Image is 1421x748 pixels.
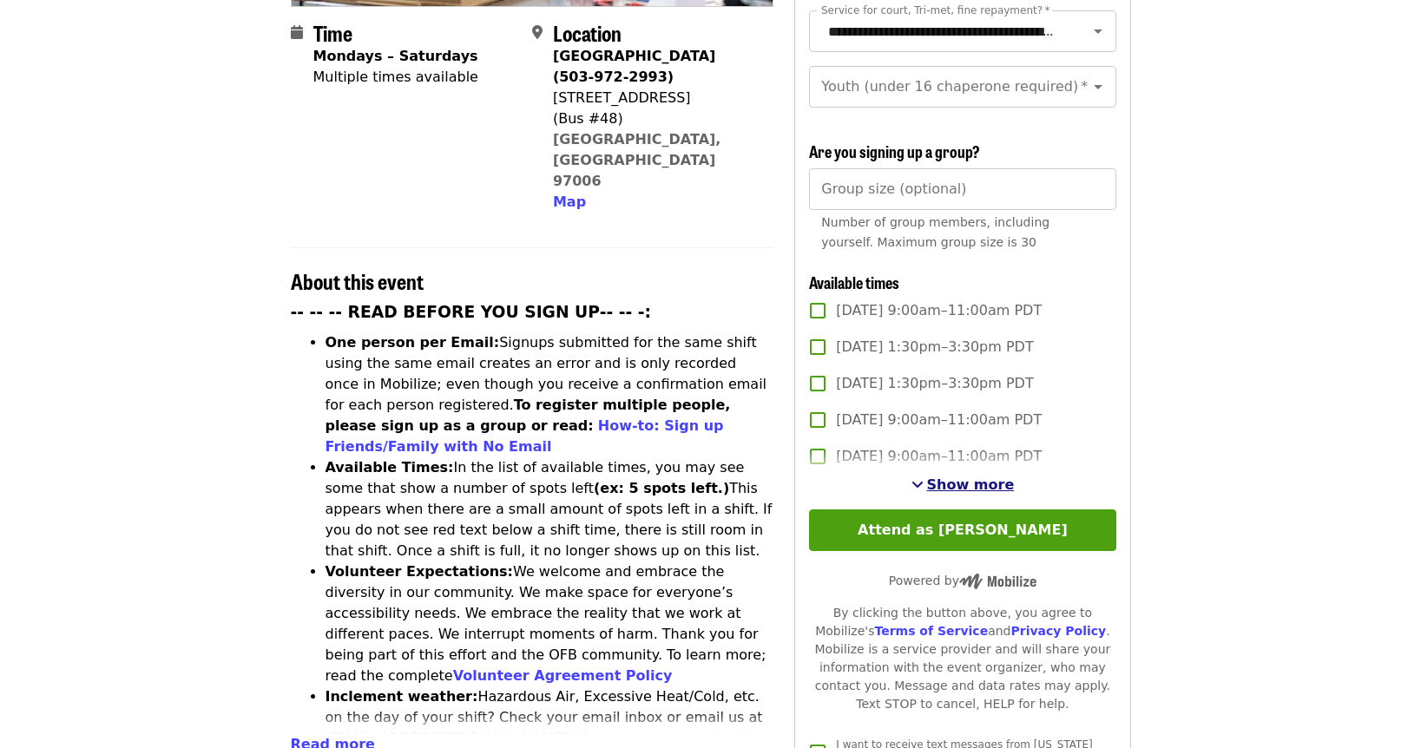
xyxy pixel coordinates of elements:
[836,410,1042,430] span: [DATE] 9:00am–11:00am PDT
[313,17,352,48] span: Time
[927,476,1015,493] span: Show more
[553,17,622,48] span: Location
[836,446,1042,467] span: [DATE] 9:00am–11:00am PDT
[821,215,1049,249] span: Number of group members, including yourself. Maximum group size is 30
[453,667,673,684] a: Volunteer Agreement Policy
[291,266,424,296] span: About this event
[326,334,500,351] strong: One person per Email:
[326,459,454,476] strong: Available Times:
[326,688,478,705] strong: Inclement weather:
[959,574,1036,589] img: Powered by Mobilize
[889,574,1036,587] span: Powered by
[809,604,1115,713] div: By clicking the button above, you agree to Mobilize's and . Mobilize is a service provider and wi...
[836,300,1042,321] span: [DATE] 9:00am–11:00am PDT
[836,337,1033,358] span: [DATE] 1:30pm–3:30pm PDT
[313,67,478,88] div: Multiple times available
[326,417,724,455] a: How-to: Sign up Friends/Family with No Email
[326,563,514,580] strong: Volunteer Expectations:
[553,131,721,189] a: [GEOGRAPHIC_DATA], [GEOGRAPHIC_DATA] 97006
[326,457,774,561] li: In the list of available times, you may see some that show a number of spots left This appears wh...
[326,397,731,434] strong: To register multiple people, please sign up as a group or read:
[594,480,729,496] strong: (ex: 5 spots left.)
[326,561,774,686] li: We welcome and embrace the diversity in our community. We make space for everyone’s accessibility...
[1086,19,1110,43] button: Open
[553,88,760,108] div: [STREET_ADDRESS]
[313,48,478,64] strong: Mondays – Saturdays
[911,475,1015,495] button: See more timeslots
[874,624,988,638] a: Terms of Service
[553,192,586,213] button: Map
[553,108,760,129] div: (Bus #48)
[809,140,980,162] span: Are you signing up a group?
[809,168,1115,210] input: [object Object]
[553,48,715,85] strong: [GEOGRAPHIC_DATA] (503-972-2993)
[1086,75,1110,99] button: Open
[809,509,1115,551] button: Attend as [PERSON_NAME]
[1010,624,1106,638] a: Privacy Policy
[532,24,543,41] i: map-marker-alt icon
[836,373,1033,394] span: [DATE] 1:30pm–3:30pm PDT
[821,5,1050,16] label: Service for court, Tri-met, fine repayment?
[326,332,774,457] li: Signups submitted for the same shift using the same email creates an error and is only recorded o...
[291,303,652,321] strong: -- -- -- READ BEFORE YOU SIGN UP-- -- -:
[291,24,303,41] i: calendar icon
[553,194,586,210] span: Map
[809,271,899,293] span: Available times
